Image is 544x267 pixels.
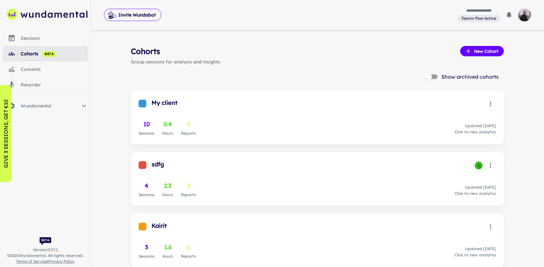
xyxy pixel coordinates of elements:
span: Hours [162,131,173,136]
a: Privacy Policy [48,259,74,264]
span: Sessions [139,254,154,259]
a: sessions [3,30,88,46]
h6: My client [152,98,177,107]
h6: 2.3 [162,181,173,190]
span: Sessions [139,131,154,136]
span: Updated [DATE] [465,123,496,128]
h6: 0 [181,243,196,252]
div: cohorts [21,50,88,57]
h4: Cohorts [131,45,160,57]
span: Click to view analytics [455,252,496,258]
span: Team+ Plan Active [459,16,499,21]
span: Wundamental [21,102,80,109]
a: consents [3,61,88,77]
span: Sessions [139,192,154,197]
a: Terms of Service [16,259,47,264]
h6: 0.4 [162,120,173,129]
p: Group sessions for analysis and insights. [131,58,504,65]
h6: 1.6 [162,243,173,252]
span: Click to view analytics [455,191,496,196]
h6: 4 [139,181,154,190]
button: New Cohort [460,46,504,56]
span: Reports [181,131,196,136]
div: sessions [21,35,88,42]
span: View and manage your current plan and billing details. [458,15,500,21]
span: Hours [162,254,173,259]
div: Wundamental [3,98,88,114]
img: photoURL [518,8,531,21]
h6: 1 [181,181,196,190]
span: Invite Wundabot to record a meeting [104,8,161,21]
span: Updated [DATE] [465,185,496,190]
span: Click to view analytics [455,129,496,135]
p: GIVE 3 SESSIONS, GET €10 [2,99,10,168]
h6: 10 [139,120,154,129]
span: Updated [DATE] [465,246,496,251]
h6: Kairit [152,221,167,230]
span: Reports [181,192,196,197]
h6: sdfg [152,160,164,169]
span: beta [42,51,56,57]
span: Show archived cohorts [441,73,499,81]
h6: 3 [139,243,154,252]
span: © 2025 Wundamental. All rights reserved. [7,253,84,259]
span: Version: 0.57.1 [33,247,58,253]
a: cohorts beta [3,46,88,61]
a: View and manage your current plan and billing details. [458,14,500,22]
a: recorder [3,77,88,93]
div: consents [21,66,88,73]
h6: 0 [181,120,196,129]
span: Reports [181,254,196,259]
button: Invite Wundabot [104,9,161,21]
span: Hours [162,192,173,197]
div: recorder [21,81,88,88]
span: | [16,259,74,264]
